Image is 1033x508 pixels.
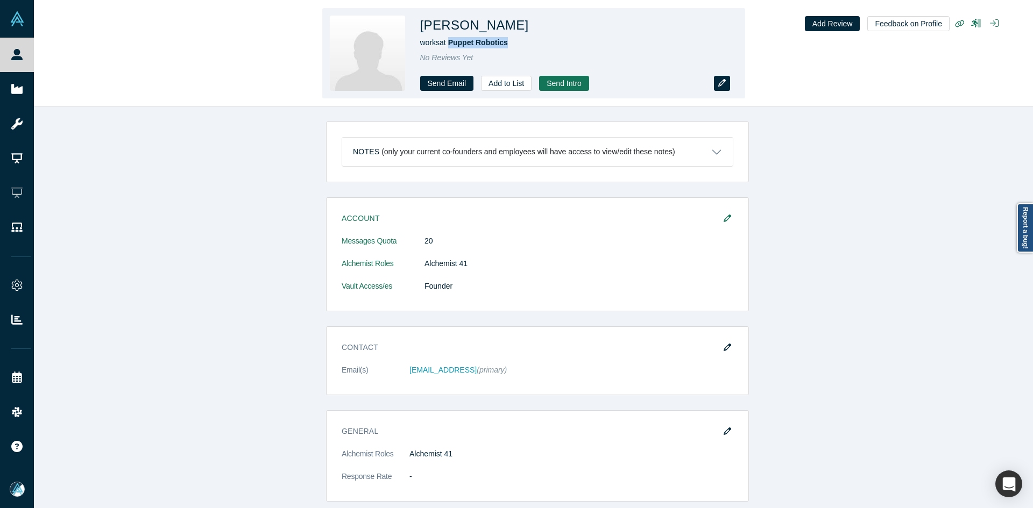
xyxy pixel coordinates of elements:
[342,426,718,437] h3: General
[420,16,529,35] h1: [PERSON_NAME]
[867,16,950,31] button: Feedback on Profile
[448,38,508,47] a: Puppet Robotics
[342,138,733,166] button: Notes (only your current co-founders and employees will have access to view/edit these notes)
[330,16,405,91] img: Gabe Rodriguez's Profile Image
[10,482,25,497] img: Mia Scott's Account
[342,448,409,471] dt: Alchemist Roles
[342,213,718,224] h3: Account
[10,11,25,26] img: Alchemist Vault Logo
[409,471,733,482] dd: -
[353,146,379,158] h3: Notes
[342,281,424,303] dt: Vault Access/es
[424,258,733,269] dd: Alchemist 41
[342,364,409,387] dt: Email(s)
[1017,203,1033,253] a: Report a bug!
[481,76,532,91] button: Add to List
[420,53,473,62] span: No Reviews Yet
[420,38,508,47] span: works at
[805,16,860,31] button: Add Review
[477,366,507,374] span: (primary)
[342,258,424,281] dt: Alchemist Roles
[420,76,474,91] a: Send Email
[342,342,718,353] h3: Contact
[409,448,733,460] dd: Alchemist 41
[381,147,675,156] p: (only your current co-founders and employees will have access to view/edit these notes)
[424,281,733,292] dd: Founder
[409,366,477,374] a: [EMAIL_ADDRESS]
[342,471,409,493] dt: Response Rate
[539,76,589,91] button: Send Intro
[342,235,424,258] dt: Messages Quota
[424,235,733,247] dd: 20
